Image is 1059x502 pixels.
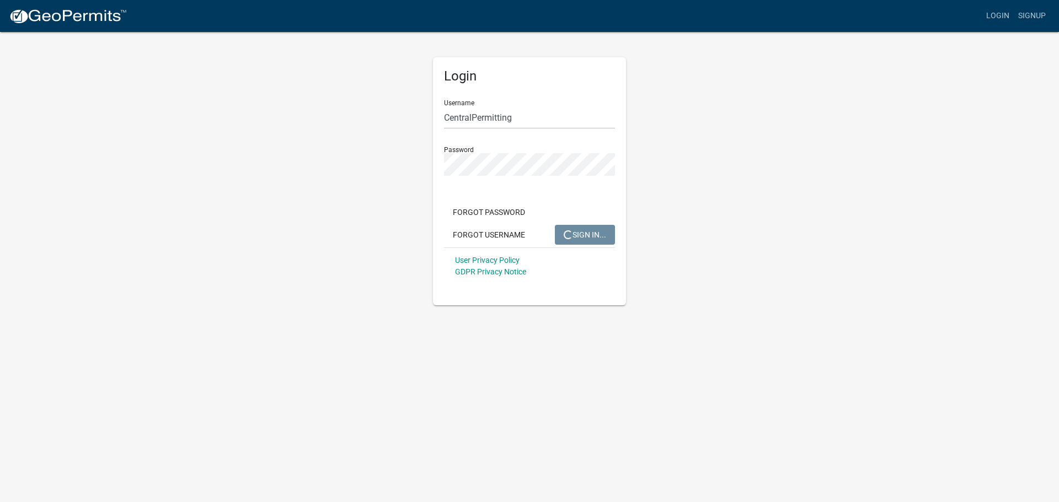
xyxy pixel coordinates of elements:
button: Forgot Password [444,202,534,222]
button: SIGN IN... [555,225,615,245]
button: Forgot Username [444,225,534,245]
a: Signup [1014,6,1050,26]
span: SIGN IN... [564,230,606,239]
a: Login [982,6,1014,26]
a: User Privacy Policy [455,256,520,265]
a: GDPR Privacy Notice [455,267,526,276]
h5: Login [444,68,615,84]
